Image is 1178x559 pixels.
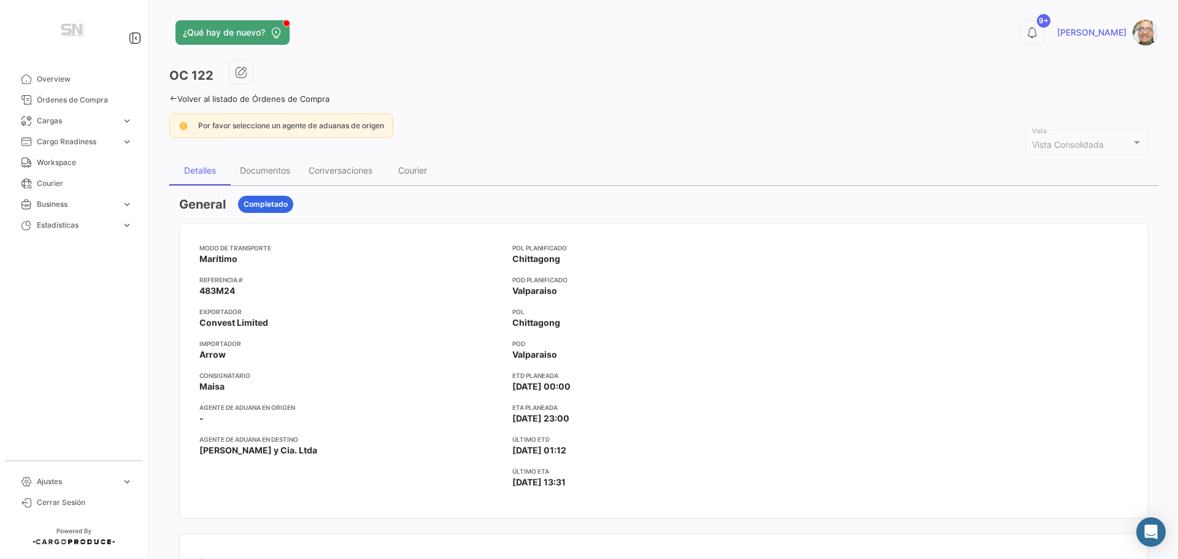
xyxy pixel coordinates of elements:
span: Ajustes [37,476,117,487]
span: Courier [37,178,133,189]
a: Volver al listado de Órdenes de Compra [169,94,329,104]
span: Cargo Readiness [37,136,117,147]
app-card-info-title: Agente de Aduana en Origen [199,403,502,412]
span: [DATE] 00:00 [512,380,571,393]
span: Business [37,199,117,210]
span: Arrow [199,349,226,361]
app-card-info-title: Último ETD [512,434,815,444]
span: Overview [37,74,133,85]
span: expand_more [121,199,133,210]
app-card-info-title: POD [512,339,815,349]
span: Convest Limited [199,317,268,329]
app-card-info-title: POL Planificado [512,243,815,253]
span: - [199,412,204,425]
a: Overview [10,69,137,90]
span: [DATE] 23:00 [512,412,569,425]
button: ¿Qué hay de nuevo? [175,20,290,45]
a: Órdenes de Compra [10,90,137,110]
app-card-info-title: ETD planeada [512,371,815,380]
span: Completado [244,199,288,210]
span: Por favor seleccione un agente de aduanas de origen [198,121,384,130]
span: Valparaiso [512,349,557,361]
span: [DATE] 13:31 [512,476,566,488]
div: Conversaciones [309,165,372,175]
app-card-info-title: Agente de Aduana en Destino [199,434,502,444]
div: Abrir Intercom Messenger [1136,517,1166,547]
span: Estadísticas [37,220,117,231]
span: Valparaiso [512,285,557,297]
span: [PERSON_NAME] y Cia. Ltda [199,444,317,457]
span: Chittagong [512,253,560,265]
span: 483M24 [199,285,235,297]
app-card-info-title: POD Planificado [512,275,815,285]
app-card-info-title: Referencia # [199,275,502,285]
div: Detalles [184,165,216,175]
span: ¿Qué hay de nuevo? [183,26,265,39]
app-card-info-title: Exportador [199,307,502,317]
span: Cargas [37,115,117,126]
h3: General [179,196,226,213]
app-card-info-title: POL [512,307,815,317]
a: Workspace [10,152,137,173]
span: expand_more [121,220,133,231]
app-card-info-title: Último ETA [512,466,815,476]
img: Manufactura+Logo.png [43,15,104,49]
div: Courier [398,165,427,175]
app-card-info-title: Modo de Transporte [199,243,502,253]
span: Chittagong [512,317,560,329]
span: [DATE] 01:12 [512,444,566,457]
span: Órdenes de Compra [37,94,133,106]
span: expand_more [121,115,133,126]
span: Workspace [37,157,133,168]
h3: OC 122 [169,67,214,84]
span: Maisa [199,380,225,393]
span: [PERSON_NAME] [1057,26,1126,39]
span: expand_more [121,476,133,487]
span: Cerrar Sesión [37,497,133,508]
img: Captura.PNG [1133,20,1158,45]
mat-select-trigger: Vista Consolidada [1032,139,1104,150]
span: Marítimo [199,253,237,265]
span: expand_more [121,136,133,147]
app-card-info-title: Importador [199,339,502,349]
app-card-info-title: Consignatario [199,371,502,380]
div: Documentos [240,165,290,175]
app-card-info-title: ETA planeada [512,403,815,412]
a: Courier [10,173,137,194]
